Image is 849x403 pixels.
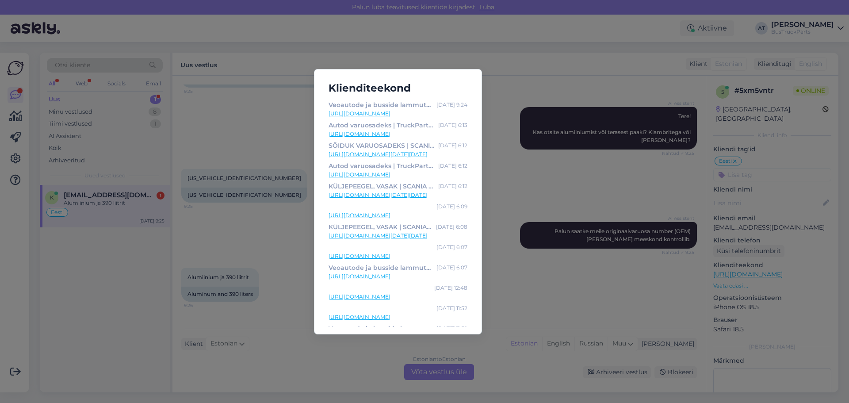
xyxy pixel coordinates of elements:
a: [URL][DOMAIN_NAME] [329,130,467,138]
div: SÕIDUK VARUOSADEKS | SCANIA P,G,R,T-SERIES ([DATE]-[DATE]), 2013, (ID: TP17446) | Veoautode ja bu... [329,141,435,150]
a: [URL][DOMAIN_NAME] [329,110,467,118]
div: [DATE] 6:12 [438,141,467,150]
div: Autod varuosadeks | TruckParts Eesti OÜ [329,120,435,130]
div: Veoautode ja busside lammutus & varuosad | TruckParts Eesti OÜ | TruckParts Eesti OÜ [329,263,433,273]
a: [URL][DOMAIN_NAME][DATE][DATE] [329,191,467,199]
div: [DATE] 12:48 [434,283,467,293]
div: [DATE] 6:08 [436,222,467,232]
a: [URL][DOMAIN_NAME] [329,313,467,321]
div: [DATE] 11:52 [436,324,467,334]
a: [URL][DOMAIN_NAME][DATE][DATE] [329,232,467,240]
a: [URL][DOMAIN_NAME] [329,293,467,301]
a: [URL][DOMAIN_NAME] [329,252,467,260]
div: [DATE] 6:13 [438,120,467,130]
div: [DATE] 11:52 [436,303,467,313]
div: [DATE] 6:12 [438,161,467,171]
div: Veoautode ja busside lammutus & varuosad | TruckParts Eesti OÜ | TruckParts Eesti OÜ [329,324,433,334]
a: [URL][DOMAIN_NAME][DATE][DATE] [329,150,467,158]
h5: Klienditeekond [321,80,474,96]
a: [URL][DOMAIN_NAME] [329,211,467,219]
div: KÜLJEPEEGEL, VASAK | SCANIA P,G,R,T-SERIES ([DATE]-[DATE]), 2013, [1765809] (ID: TP1985579) | Veo... [329,222,432,232]
a: [URL][DOMAIN_NAME] [329,171,467,179]
div: [DATE] 6:12 [438,181,467,191]
div: [DATE] 6:07 [436,242,467,252]
a: [URL][DOMAIN_NAME] [329,273,467,280]
div: Autod varuosadeks | TruckParts Eesti OÜ [329,161,435,171]
div: [DATE] 6:09 [436,202,467,211]
div: [DATE] 6:07 [436,263,467,273]
div: Veoautode ja busside lammutus & varuosad | TruckParts Eesti OÜ | TruckParts Eesti OÜ [329,100,433,110]
div: KÜLJEPEEGEL, VASAK | SCANIA P,G,R,T-SERIES ([DATE]-[DATE]), 2013, [1765809] (ID: TP1985579) | Veo... [329,181,435,191]
div: [DATE] 9:24 [436,100,467,110]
